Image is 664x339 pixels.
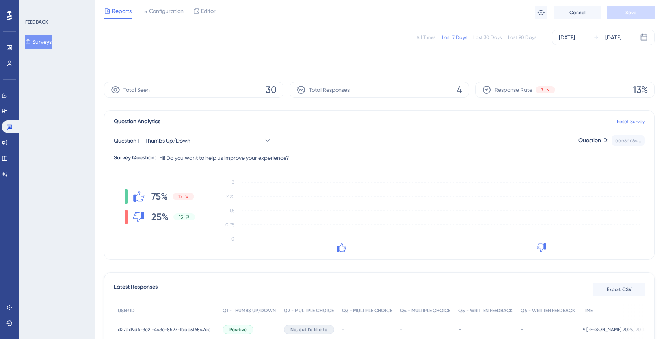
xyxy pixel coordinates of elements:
[521,308,575,314] span: Q6 - WRITTEN FEEDBACK
[583,326,646,333] span: 9 [PERSON_NAME] 2025, 20:12
[159,153,289,163] span: Hi! Do you want to help us improve your experience?
[554,6,601,19] button: Cancel
[342,326,344,333] span: -
[508,34,536,41] div: Last 90 Days
[569,9,586,16] span: Cancel
[229,326,247,333] span: Positive
[400,326,402,333] span: -
[25,35,52,49] button: Surveys
[290,326,327,333] span: No, but I'd like to
[578,135,608,146] div: Question ID:
[625,9,636,16] span: Save
[615,137,641,144] div: aae3dc64...
[457,83,462,96] span: 4
[458,326,513,333] div: -
[25,19,48,25] div: FEEDBACK
[266,83,277,96] span: 30
[400,308,450,314] span: Q4 - MULTIPLE CHOICE
[114,282,158,296] span: Latest Responses
[521,326,575,333] div: -
[617,119,645,125] a: Reset Survey
[605,33,621,42] div: [DATE]
[151,211,169,223] span: 25%
[123,85,150,94] span: Total Seen
[633,83,648,96] span: 13%
[118,308,135,314] span: USER ID
[458,308,513,314] span: Q5 - WRITTEN FEEDBACK
[583,308,593,314] span: TIME
[559,33,575,42] div: [DATE]
[114,153,156,163] div: Survey Question:
[342,308,392,314] span: Q3 - MULTIPLE CHOICE
[225,222,234,228] tspan: 0.75
[232,180,234,185] tspan: 3
[309,85,350,94] span: Total Responses
[201,6,216,16] span: Editor
[593,283,645,296] button: Export CSV
[229,208,234,213] tspan: 1.5
[541,87,543,93] span: 7
[114,136,190,145] span: Question 1 - Thumbs Up/Down
[114,117,160,126] span: Question Analytics
[417,34,435,41] div: All Times
[118,326,211,333] span: d27dd9d4-3e2f-443e-8527-1bae5f6547eb
[231,236,234,242] tspan: 0
[226,194,234,199] tspan: 2.25
[114,133,272,148] button: Question 1 - Thumbs Up/Down
[178,193,182,200] span: 15
[607,6,655,19] button: Save
[149,6,184,16] span: Configuration
[223,308,276,314] span: Q1 - THUMBS UP/DOWN
[151,190,168,203] span: 75%
[179,214,183,220] span: 15
[284,308,334,314] span: Q2 - MULTIPLE CHOICE
[607,286,632,293] span: Export CSV
[473,34,502,41] div: Last 30 Days
[112,6,132,16] span: Reports
[442,34,467,41] div: Last 7 Days
[495,85,532,94] span: Response Rate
